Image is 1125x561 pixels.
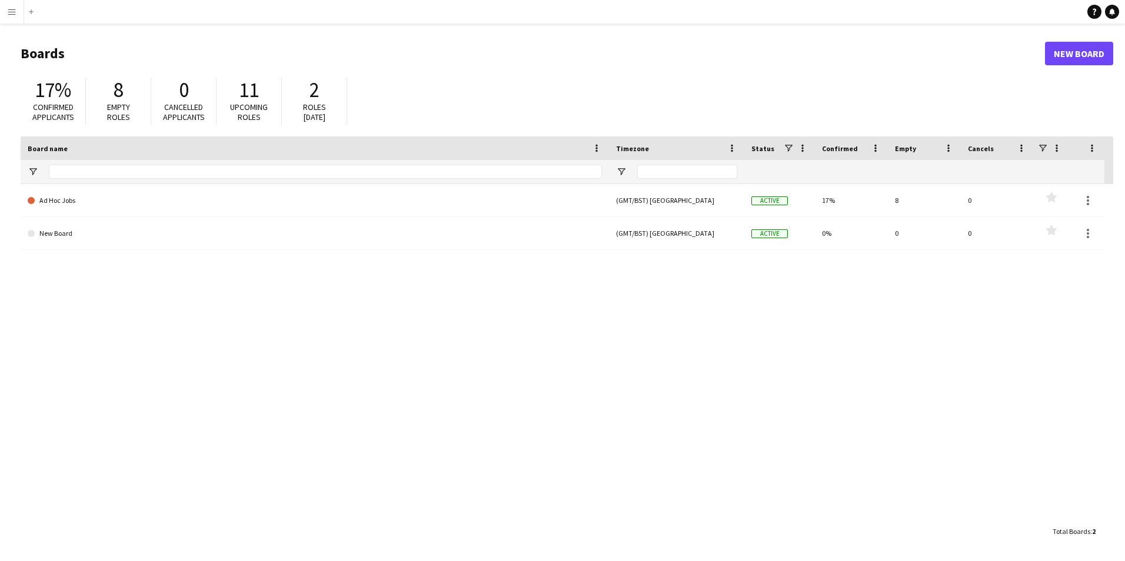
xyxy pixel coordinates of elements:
[28,144,68,153] span: Board name
[1053,520,1096,543] div: :
[28,217,602,250] a: New Board
[637,165,737,179] input: Timezone Filter Input
[968,144,994,153] span: Cancels
[1092,527,1096,536] span: 2
[888,184,961,216] div: 8
[239,77,259,103] span: 11
[751,229,788,238] span: Active
[616,144,649,153] span: Timezone
[114,77,124,103] span: 8
[230,102,268,122] span: Upcoming roles
[49,165,602,179] input: Board name Filter Input
[309,77,319,103] span: 2
[616,166,627,177] button: Open Filter Menu
[32,102,74,122] span: Confirmed applicants
[751,196,788,205] span: Active
[28,166,38,177] button: Open Filter Menu
[179,77,189,103] span: 0
[1045,42,1113,65] a: New Board
[21,45,1045,62] h1: Boards
[815,217,888,249] div: 0%
[961,217,1034,249] div: 0
[609,184,744,216] div: (GMT/BST) [GEOGRAPHIC_DATA]
[35,77,71,103] span: 17%
[888,217,961,249] div: 0
[28,184,602,217] a: Ad Hoc Jobs
[961,184,1034,216] div: 0
[751,144,774,153] span: Status
[815,184,888,216] div: 17%
[609,217,744,249] div: (GMT/BST) [GEOGRAPHIC_DATA]
[822,144,858,153] span: Confirmed
[1053,527,1090,536] span: Total Boards
[303,102,326,122] span: Roles [DATE]
[107,102,130,122] span: Empty roles
[895,144,916,153] span: Empty
[163,102,205,122] span: Cancelled applicants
